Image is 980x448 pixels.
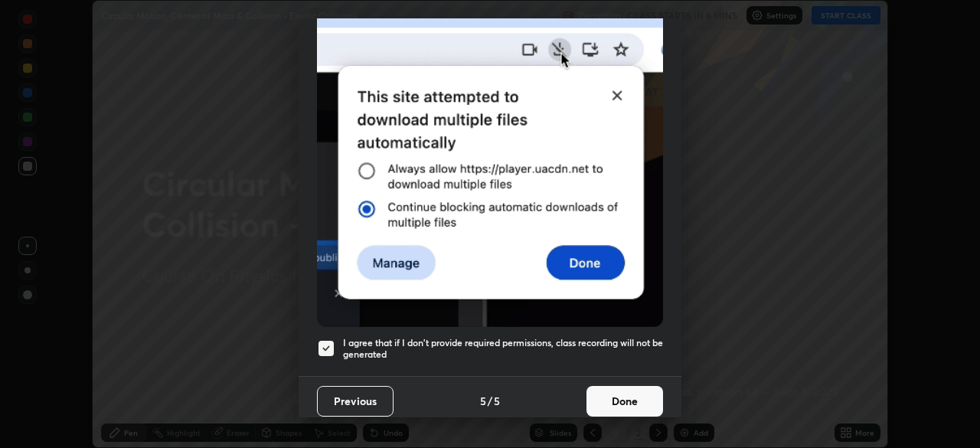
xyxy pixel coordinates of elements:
[494,393,500,409] h4: 5
[480,393,486,409] h4: 5
[317,386,394,417] button: Previous
[586,386,663,417] button: Done
[343,337,663,361] h5: I agree that if I don't provide required permissions, class recording will not be generated
[488,393,492,409] h4: /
